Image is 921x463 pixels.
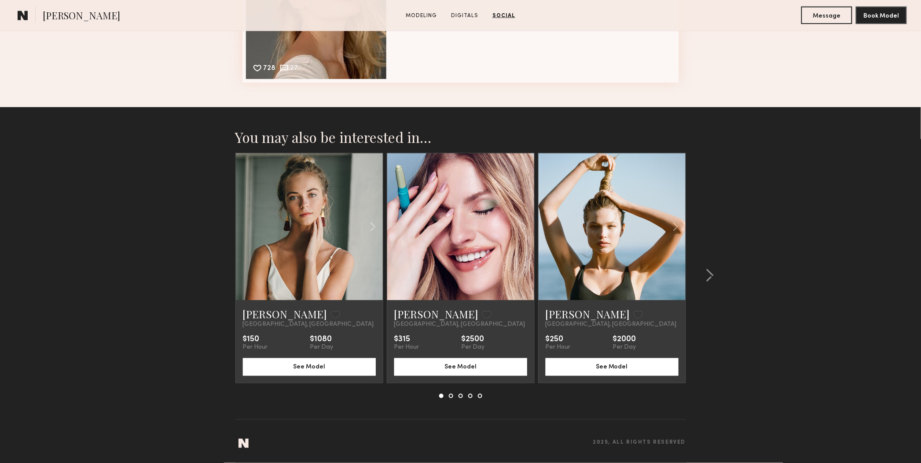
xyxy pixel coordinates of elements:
[462,344,485,351] div: Per Day
[546,358,679,376] button: See Model
[613,344,636,351] div: Per Day
[243,321,374,328] span: [GEOGRAPHIC_DATA], [GEOGRAPHIC_DATA]
[243,307,327,321] a: [PERSON_NAME]
[546,321,677,328] span: [GEOGRAPHIC_DATA], [GEOGRAPHIC_DATA]
[43,9,120,24] span: [PERSON_NAME]
[394,307,479,321] a: [PERSON_NAME]
[613,335,636,344] div: $2000
[310,335,334,344] div: $1080
[489,12,519,20] a: Social
[394,358,527,376] button: See Model
[394,344,419,351] div: Per Hour
[546,307,630,321] a: [PERSON_NAME]
[856,11,907,19] a: Book Model
[394,335,419,344] div: $315
[243,358,376,376] button: See Model
[402,12,440,20] a: Modeling
[243,335,268,344] div: $150
[546,363,679,370] a: See Model
[394,363,527,370] a: See Model
[856,7,907,24] button: Book Model
[593,440,686,446] span: 2025, all rights reserved
[546,344,571,351] div: Per Hour
[264,65,276,73] div: 728
[448,12,482,20] a: Digitals
[801,7,852,24] button: Message
[394,321,525,328] span: [GEOGRAPHIC_DATA], [GEOGRAPHIC_DATA]
[546,335,571,344] div: $250
[243,344,268,351] div: Per Hour
[243,363,376,370] a: See Model
[462,335,485,344] div: $2500
[235,128,686,146] h2: You may also be interested in…
[310,344,334,351] div: Per Day
[290,65,298,73] div: 27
